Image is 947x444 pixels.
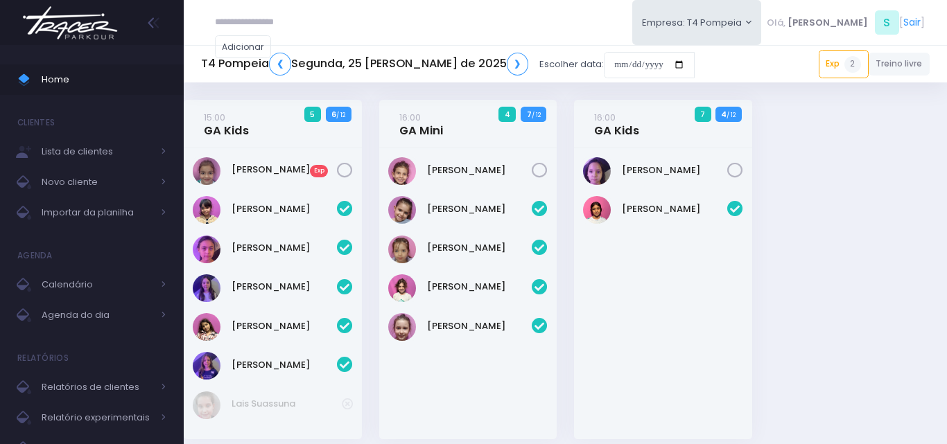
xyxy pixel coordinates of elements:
[215,35,272,58] a: Adicionar
[42,276,153,294] span: Calendário
[388,196,416,224] img: LARA SHIMABUC
[193,274,220,302] img: Lia Widman
[42,204,153,222] span: Importar da planilha
[788,16,868,30] span: [PERSON_NAME]
[903,15,921,30] a: Sair
[583,157,611,185] img: Sophie Aya Porto Shimabuco
[622,202,727,216] a: [PERSON_NAME]
[388,157,416,185] img: Olivia Tozi
[507,53,529,76] a: ❯
[17,242,53,269] h4: Agenda
[399,110,443,138] a: 16:00GA Mini
[869,53,930,76] a: Treino livre
[232,202,336,216] a: [PERSON_NAME]
[427,163,532,177] a: [PERSON_NAME]
[193,196,220,224] img: Clarice Lopes
[388,236,416,263] img: Luísa Veludo Uchôa
[844,56,861,73] span: 2
[232,241,336,255] a: [PERSON_NAME]
[399,111,421,124] small: 16:00
[583,196,611,224] img: Clara Sigolo
[232,319,336,333] a: [PERSON_NAME]
[727,111,736,119] small: / 12
[427,280,532,294] a: [PERSON_NAME]
[42,173,153,191] span: Novo cliente
[204,110,249,138] a: 15:00GA Kids
[427,241,532,255] a: [PERSON_NAME]
[875,10,899,35] span: S
[304,107,321,122] span: 5
[204,111,225,124] small: 15:00
[532,111,541,119] small: / 12
[232,397,341,411] a: Lais Suassuna
[594,110,639,138] a: 16:00GA Kids
[594,111,616,124] small: 16:00
[427,319,532,333] a: [PERSON_NAME]
[17,344,69,372] h4: Relatórios
[232,280,336,294] a: [PERSON_NAME]
[42,409,153,427] span: Relatório experimentais
[42,306,153,324] span: Agenda do dia
[336,111,345,119] small: / 12
[193,391,220,419] img: Lais Suassuna
[388,274,416,302] img: Mariana Tamarindo de Souza
[17,109,55,136] h4: Clientes
[232,163,336,177] a: [PERSON_NAME]Exp
[201,48,695,80] div: Escolher data:
[42,378,153,396] span: Relatórios de clientes
[42,143,153,161] span: Lista de clientes
[388,313,416,341] img: Rafaella Medeiros
[193,352,220,380] img: Rosa Widman
[767,16,785,30] span: Olá,
[193,313,220,341] img: Luiza Braz
[310,165,328,177] span: Exp
[622,163,727,177] a: [PERSON_NAME]
[232,358,336,372] a: [PERSON_NAME]
[331,109,336,120] strong: 6
[42,71,166,89] span: Home
[193,157,220,185] img: Isabel Carlessi Riccioppo Pereira
[193,236,220,263] img: Gabrielly Rosa Teixeira
[761,7,930,38] div: [ ]
[695,107,711,122] span: 7
[819,50,869,78] a: Exp2
[201,53,528,76] h5: T4 Pompeia Segunda, 25 [PERSON_NAME] de 2025
[721,109,727,120] strong: 4
[498,107,516,122] span: 4
[427,202,532,216] a: [PERSON_NAME]
[527,109,532,120] strong: 7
